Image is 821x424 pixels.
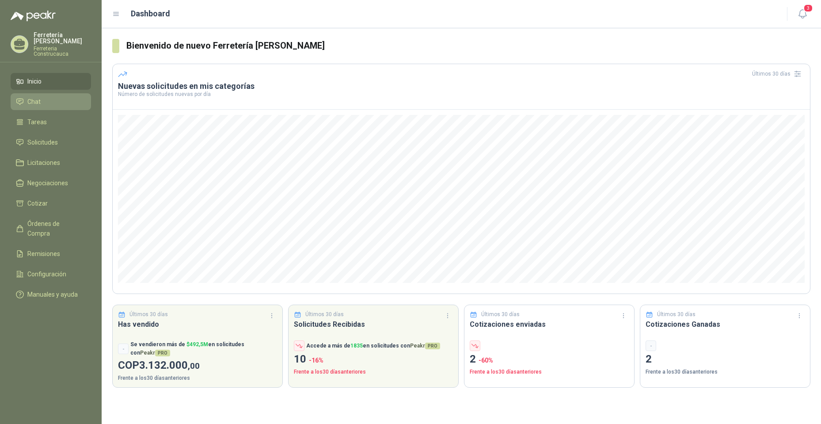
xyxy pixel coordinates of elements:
[11,286,91,303] a: Manuales y ayuda
[11,245,91,262] a: Remisiones
[126,39,810,53] h3: Bienvenido de nuevo Ferretería [PERSON_NAME]
[27,249,60,259] span: Remisiones
[118,374,277,382] p: Frente a los 30 días anteriores
[11,154,91,171] a: Licitaciones
[11,73,91,90] a: Inicio
[27,76,42,86] span: Inicio
[479,357,493,364] span: -60 %
[140,350,170,356] span: Peakr
[794,6,810,22] button: 3
[294,319,453,330] h3: Solicitudes Recibidas
[129,310,168,319] p: Últimos 30 días
[27,269,66,279] span: Configuración
[11,114,91,130] a: Tareas
[186,341,208,348] span: $ 492,5M
[34,32,91,44] p: Ferretería [PERSON_NAME]
[11,215,91,242] a: Órdenes de Compra
[305,310,344,319] p: Últimos 30 días
[470,319,629,330] h3: Cotizaciones enviadas
[481,310,520,319] p: Últimos 30 días
[803,4,813,12] span: 3
[294,351,453,368] p: 10
[27,117,47,127] span: Tareas
[118,81,805,92] h3: Nuevas solicitudes en mis categorías
[11,134,91,151] a: Solicitudes
[131,8,170,20] h1: Dashboard
[27,199,48,208] span: Cotizar
[309,357,323,364] span: -16 %
[118,344,129,354] div: -
[11,11,56,21] img: Logo peakr
[294,368,453,376] p: Frente a los 30 días anteriores
[470,368,629,376] p: Frente a los 30 días anteriores
[11,93,91,110] a: Chat
[646,351,805,368] p: 2
[646,340,656,351] div: -
[11,266,91,283] a: Configuración
[646,368,805,376] p: Frente a los 30 días anteriores
[27,219,83,238] span: Órdenes de Compra
[27,290,78,299] span: Manuales y ayuda
[646,319,805,330] h3: Cotizaciones Ganadas
[27,138,58,147] span: Solicitudes
[350,343,363,349] span: 1835
[752,67,805,81] div: Últimos 30 días
[425,343,440,349] span: PRO
[470,351,629,368] p: 2
[118,357,277,374] p: COP
[130,340,277,357] p: Se vendieron más de en solicitudes con
[11,195,91,212] a: Cotizar
[410,343,440,349] span: Peakr
[34,46,91,57] p: Ferreteria Construcauca
[27,97,41,107] span: Chat
[27,178,68,188] span: Negociaciones
[11,175,91,191] a: Negociaciones
[118,92,805,97] p: Número de solicitudes nuevas por día
[139,359,200,371] span: 3.132.000
[188,361,200,371] span: ,00
[306,342,440,350] p: Accede a más de en solicitudes con
[657,310,696,319] p: Últimos 30 días
[118,319,277,330] h3: Has vendido
[155,350,170,356] span: PRO
[27,158,60,168] span: Licitaciones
